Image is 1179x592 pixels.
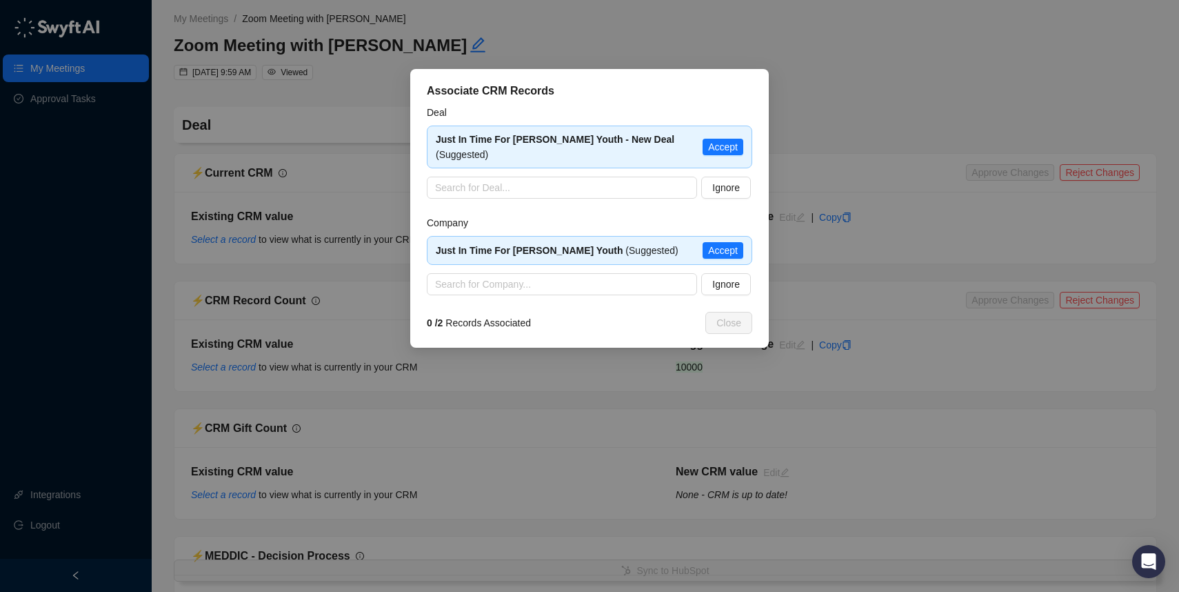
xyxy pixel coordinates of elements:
[436,245,623,256] strong: Just In Time For [PERSON_NAME] Youth
[701,177,751,199] button: Ignore
[712,180,740,195] span: Ignore
[1132,545,1165,578] div: Open Intercom Messenger
[427,317,443,328] strong: 0 / 2
[708,243,738,258] span: Accept
[705,312,752,334] button: Close
[708,139,738,155] span: Accept
[703,139,743,155] button: Accept
[427,83,752,99] div: Associate CRM Records
[701,273,751,295] button: Ignore
[436,134,674,160] span: (Suggested)
[436,134,674,145] strong: Just In Time For [PERSON_NAME] Youth - New Deal
[427,105,456,120] label: Deal
[427,215,478,230] label: Company
[712,277,740,292] span: Ignore
[427,315,531,330] span: Records Associated
[436,245,678,256] span: (Suggested)
[703,242,743,259] button: Accept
